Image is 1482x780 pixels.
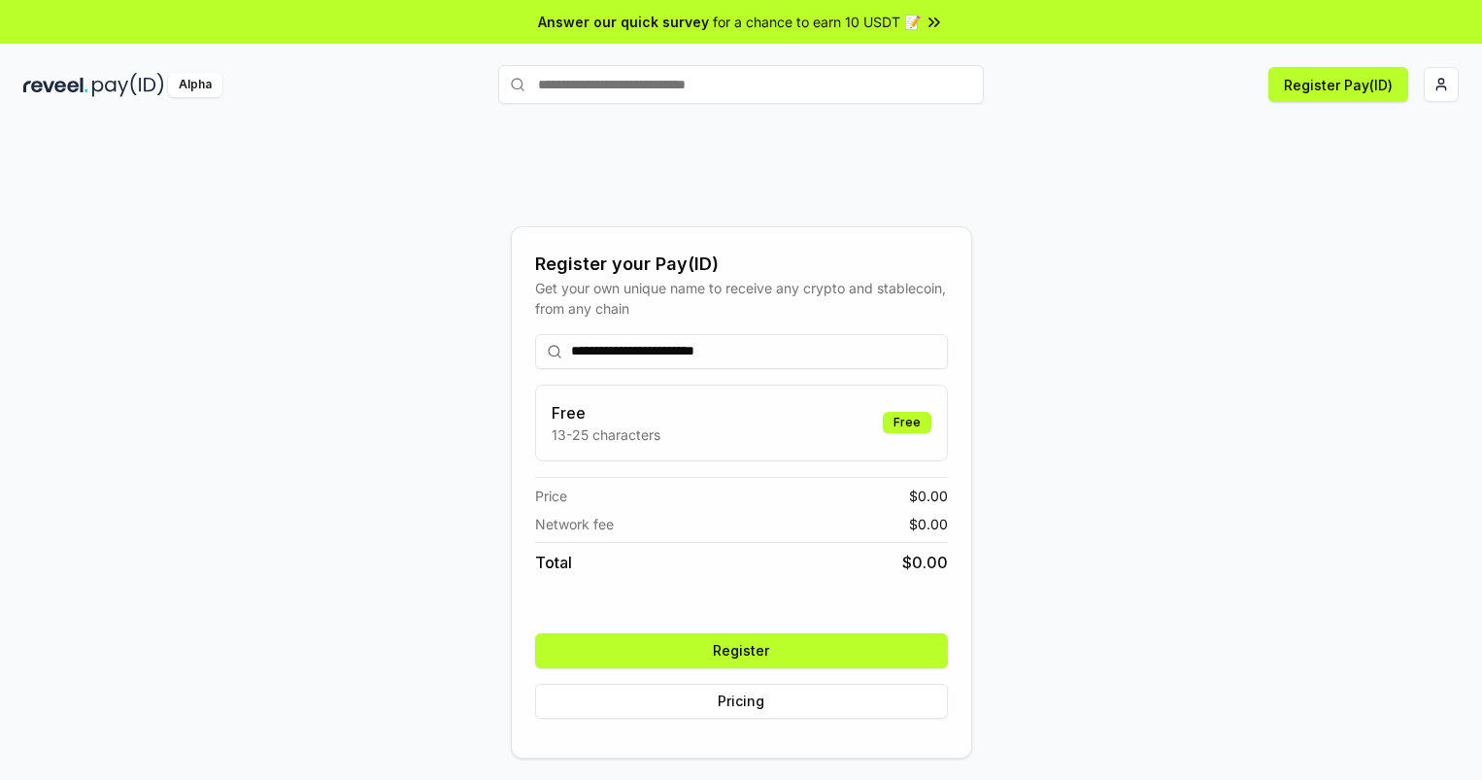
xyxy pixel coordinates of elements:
[883,412,931,433] div: Free
[538,12,709,32] span: Answer our quick survey
[535,684,948,719] button: Pricing
[535,551,572,574] span: Total
[1268,67,1408,102] button: Register Pay(ID)
[909,514,948,534] span: $ 0.00
[535,251,948,278] div: Register your Pay(ID)
[535,514,614,534] span: Network fee
[535,486,567,506] span: Price
[902,551,948,574] span: $ 0.00
[552,401,660,424] h3: Free
[552,424,660,445] p: 13-25 characters
[535,278,948,319] div: Get your own unique name to receive any crypto and stablecoin, from any chain
[92,73,164,97] img: pay_id
[535,633,948,668] button: Register
[909,486,948,506] span: $ 0.00
[168,73,222,97] div: Alpha
[713,12,921,32] span: for a chance to earn 10 USDT 📝
[23,73,88,97] img: reveel_dark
